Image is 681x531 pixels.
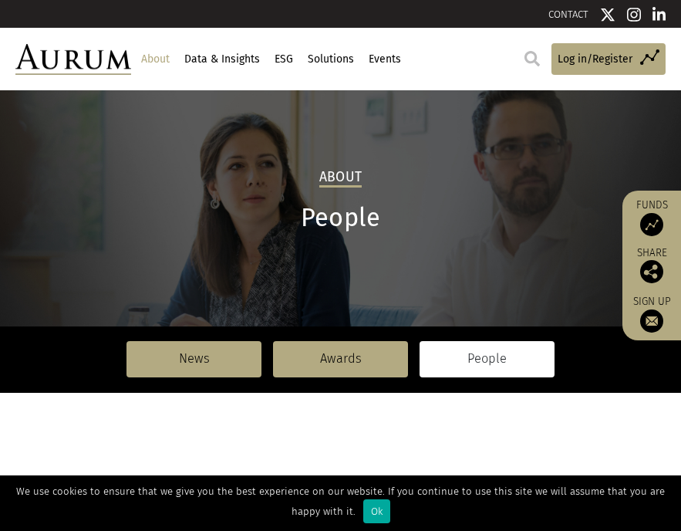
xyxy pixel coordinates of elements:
[548,8,588,20] a: CONTACT
[182,46,261,73] a: Data & Insights
[551,43,666,75] a: Log in/Register
[600,7,615,22] img: Twitter icon
[524,51,540,66] img: search.svg
[640,309,663,333] img: Sign up to our newsletter
[272,46,295,73] a: ESG
[15,203,666,233] h1: People
[139,46,171,73] a: About
[627,7,641,22] img: Instagram icon
[640,260,663,283] img: Share this post
[15,44,131,76] img: Aurum
[630,198,673,236] a: Funds
[319,169,362,188] h2: About
[558,51,632,68] span: Log in/Register
[640,213,663,236] img: Access Funds
[630,248,673,283] div: Share
[630,295,673,333] a: Sign up
[420,341,555,377] a: People
[363,499,390,523] div: Ok
[126,341,261,377] a: News
[652,7,666,22] img: Linkedin icon
[273,341,408,377] a: Awards
[305,46,356,73] a: Solutions
[366,46,403,73] a: Events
